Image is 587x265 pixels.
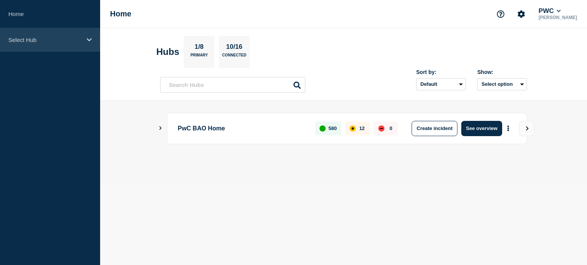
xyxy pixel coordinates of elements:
[389,125,392,131] p: 0
[319,125,326,132] div: up
[537,7,562,15] button: PWC
[350,125,356,132] div: affected
[461,121,502,136] button: See overview
[222,53,246,61] p: Connected
[160,77,305,93] input: Search Hubs
[513,6,529,22] button: Account settings
[223,43,245,53] p: 10/16
[359,125,365,131] p: 12
[537,15,579,20] p: [PERSON_NAME]
[192,43,207,53] p: 1/8
[190,53,208,61] p: Primary
[159,125,162,131] button: Show Connected Hubs
[110,10,131,18] h1: Home
[412,121,457,136] button: Create incident
[378,125,384,132] div: down
[493,6,509,22] button: Support
[156,47,179,57] h2: Hubs
[416,69,466,75] div: Sort by:
[329,125,337,131] p: 580
[519,121,534,136] button: View
[503,121,513,135] button: More actions
[178,121,306,136] p: PwC BAO Home
[477,78,527,90] button: Select option
[8,37,82,43] p: Select Hub
[477,69,527,75] div: Show:
[416,78,466,90] select: Sort by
